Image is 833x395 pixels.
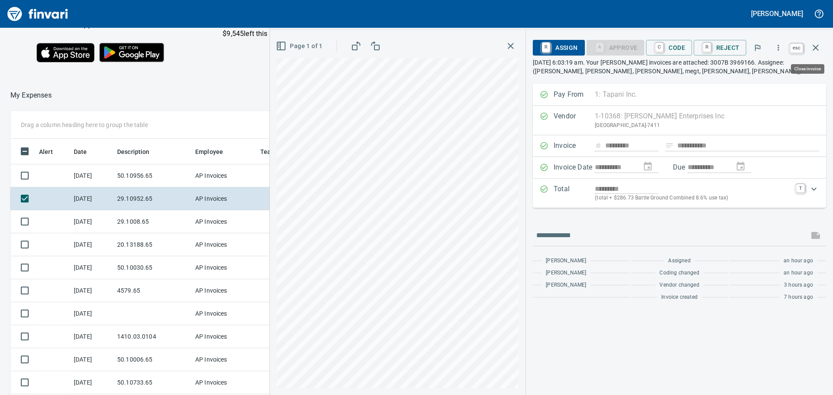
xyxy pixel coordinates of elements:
a: C [655,42,663,52]
td: AP Invoices [192,325,257,348]
td: [DATE] [70,210,114,233]
p: Online and foreign allowed [210,39,399,48]
td: 29.1008.65 [114,210,192,233]
img: Get it on Google Play [95,38,169,67]
span: [PERSON_NAME] [546,269,586,277]
span: Coding changed [659,269,699,277]
span: an hour ago [784,257,813,265]
td: 1410.03.0104 [114,325,192,348]
button: Flag [748,38,767,57]
a: R [703,42,711,52]
button: More [769,38,788,57]
h5: [PERSON_NAME] [751,9,803,18]
span: Assigned [668,257,690,265]
span: Reject [701,40,739,55]
span: Employee [195,147,223,157]
span: Team [260,147,288,157]
td: [DATE] [70,279,114,302]
span: Alert [39,147,53,157]
div: Coding Required [587,43,645,51]
a: T [796,184,805,193]
a: R [542,42,550,52]
td: AP Invoices [192,279,257,302]
button: RReject [694,40,746,55]
span: Description [117,147,150,157]
td: AP Invoices [192,302,257,325]
span: 3 hours ago [784,281,813,290]
span: Description [117,147,161,157]
img: Finvari [5,3,70,24]
p: Total [554,184,595,202]
button: [PERSON_NAME] [749,7,805,20]
span: This records your message into the invoice and notifies anyone mentioned [805,225,826,246]
span: Alert [39,147,64,157]
td: [DATE] [70,233,114,256]
p: [DATE] 6:03:19 am. Your [PERSON_NAME] invoices are attached: 3007B 3969166. Assignee: ([PERSON_NA... [533,58,826,75]
span: [PERSON_NAME] [546,281,586,290]
td: 50.10006.65 [114,348,192,371]
button: Page 1 of 1 [274,38,326,54]
button: CCode [646,40,692,55]
a: esc [790,43,803,53]
td: [DATE] [70,256,114,279]
td: 29.10952.65 [114,187,192,210]
td: AP Invoices [192,371,257,394]
td: 50.10956.65 [114,164,192,187]
td: AP Invoices [192,348,257,371]
p: (total + $286.73 Battle Ground Combined 8.6% use tax) [595,194,791,202]
span: [PERSON_NAME] [546,257,586,265]
td: 50.10030.65 [114,256,192,279]
td: [DATE] [70,325,114,348]
td: [DATE] [70,371,114,394]
nav: breadcrumb [10,90,52,101]
td: AP Invoices [192,210,257,233]
span: Date [74,147,98,157]
td: AP Invoices [192,233,257,256]
p: My Expenses [10,90,52,101]
td: [DATE] [70,187,114,210]
td: 50.10733.65 [114,371,192,394]
td: AP Invoices [192,256,257,279]
td: [DATE] [70,302,114,325]
p: $9,545 left this month [223,29,398,39]
span: Assign [540,40,577,55]
button: RAssign [533,40,584,55]
span: Page 1 of 1 [278,41,322,52]
span: an hour ago [784,269,813,277]
span: Date [74,147,87,157]
p: Drag a column heading here to group the table [21,121,148,129]
td: [DATE] [70,348,114,371]
td: AP Invoices [192,164,257,187]
td: AP Invoices [192,187,257,210]
span: Team [260,147,276,157]
img: Download on the App Store [36,43,95,62]
div: Expand [533,179,826,208]
td: [DATE] [70,164,114,187]
span: Code [653,40,685,55]
span: Employee [195,147,234,157]
span: Vendor changed [659,281,699,290]
span: Invoice created [661,293,698,302]
td: 4579.65 [114,279,192,302]
span: 7 hours ago [784,293,813,302]
td: 20.13188.65 [114,233,192,256]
